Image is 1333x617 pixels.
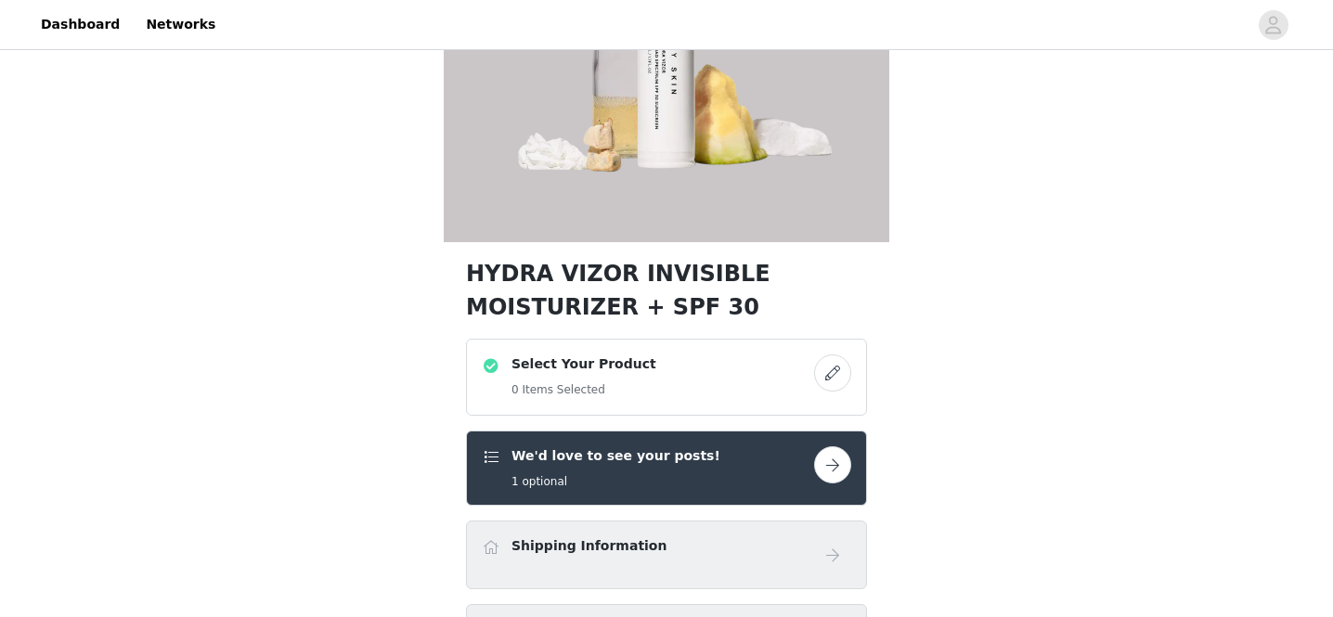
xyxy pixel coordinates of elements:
h4: We'd love to see your posts! [511,446,720,466]
h1: HYDRA VIZOR INVISIBLE MOISTURIZER + SPF 30 [466,257,867,324]
div: We'd love to see your posts! [466,431,867,506]
div: Select Your Product [466,339,867,416]
h5: 0 Items Selected [511,381,656,398]
a: Dashboard [30,4,131,45]
div: Shipping Information [466,521,867,589]
h5: 1 optional [511,473,720,490]
h4: Select Your Product [511,354,656,374]
div: avatar [1264,10,1282,40]
a: Networks [135,4,226,45]
h4: Shipping Information [511,536,666,556]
